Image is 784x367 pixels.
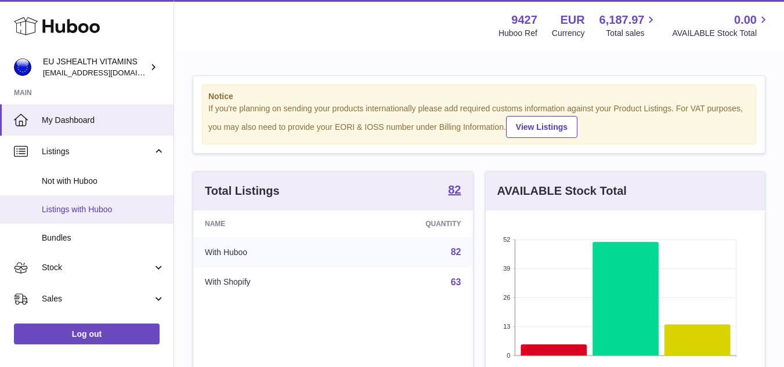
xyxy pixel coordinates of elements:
strong: 82 [448,184,461,195]
span: Stock [42,262,153,273]
span: AVAILABLE Stock Total [672,28,770,39]
div: EU JSHEALTH VITAMINS [43,56,147,78]
span: Listings with Huboo [42,204,165,215]
th: Name [193,210,344,237]
span: Not with Huboo [42,176,165,187]
span: 0.00 [734,12,757,28]
a: 63 [451,277,461,287]
a: 82 [451,247,461,257]
span: [EMAIL_ADDRESS][DOMAIN_NAME] [43,68,171,77]
div: Huboo Ref [498,28,537,39]
div: Currency [552,28,585,39]
a: 0.00 AVAILABLE Stock Total [672,12,770,39]
strong: 9427 [511,12,537,28]
th: Quantity [344,210,473,237]
span: My Dashboard [42,115,165,126]
span: Sales [42,293,153,304]
strong: EUR [560,12,584,28]
td: With Huboo [193,237,344,267]
h3: Total Listings [205,183,280,199]
img: internalAdmin-9427@internal.huboo.com [14,59,31,76]
div: If you're planning on sending your products internationally please add required customs informati... [208,103,750,138]
span: Total sales [606,28,657,39]
a: View Listings [506,116,577,138]
span: 6,187.97 [599,12,645,28]
span: Listings [42,146,153,157]
td: With Shopify [193,267,344,297]
text: 52 [503,236,510,243]
text: 39 [503,265,510,272]
h3: AVAILABLE Stock Total [497,183,627,199]
text: 0 [507,352,510,359]
a: 6,187.97 Total sales [599,12,658,39]
span: Bundles [42,232,165,244]
text: 13 [503,323,510,330]
a: 82 [448,184,461,198]
strong: Notice [208,91,750,102]
a: Log out [14,324,160,344]
text: 26 [503,294,510,301]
